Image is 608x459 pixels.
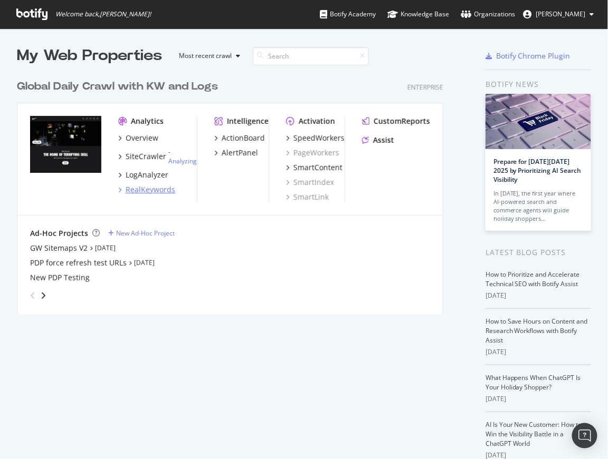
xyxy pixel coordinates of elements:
[26,287,40,304] div: angle-left
[493,157,582,184] a: Prepare for [DATE][DATE] 2025 by Prioritizing AI Search Visibility
[126,133,158,143] div: Overview
[222,148,258,158] div: AlertPanel
[407,83,443,92] div: Enterprise
[286,133,345,143] a: SpeedWorkers
[40,290,47,301] div: angle-right
[486,347,591,357] div: [DATE]
[461,9,515,19] div: Organizations
[515,6,603,23] button: [PERSON_NAME]
[118,148,197,165] a: SiteCrawler- Analyzing
[126,170,168,180] div: LogAnalyzer
[293,133,345,143] div: SpeedWorkers
[286,162,343,173] a: SmartContent
[108,229,175,238] a: New Ad-Hoc Project
[17,79,218,94] div: Global Daily Crawl with KW and Logs
[131,116,164,126] div: Analytics
[170,47,244,64] button: Most recent crawl
[253,47,369,65] input: Search
[536,9,586,18] span: Ben ZHang
[118,184,175,195] a: RealKeywords
[496,51,571,61] div: Botify Chrome Plugin
[486,51,571,61] a: Botify Chrome Plugin
[17,45,162,66] div: My Web Properties
[486,94,591,149] img: Prepare for Black Friday 2025 by Prioritizing AI Search Visibility
[118,133,158,143] a: Overview
[17,66,452,314] div: grid
[486,317,588,345] a: How to Save Hours on Content and Research Workflows with Botify Assist
[30,228,88,239] div: Ad-Hoc Projects
[373,135,394,145] div: Assist
[572,423,597,448] div: Open Intercom Messenger
[214,148,258,158] a: AlertPanel
[486,373,581,392] a: What Happens When ChatGPT Is Your Holiday Shopper?
[486,420,582,448] a: AI Is Your New Customer: How to Win the Visibility Battle in a ChatGPT World
[293,162,343,173] div: SmartContent
[179,53,232,59] div: Most recent crawl
[286,177,334,188] a: SmartIndex
[286,192,329,202] a: SmartLink
[126,151,166,162] div: SiteCrawler
[486,79,591,90] div: Botify news
[30,272,90,283] a: New PDP Testing
[30,116,101,173] img: nike.com
[222,133,265,143] div: ActionBoard
[17,79,222,94] a: Global Daily Crawl with KW and Logs
[362,135,394,145] a: Assist
[387,9,449,19] div: Knowledge Base
[286,148,339,158] a: PageWorkers
[214,133,265,143] a: ActionBoard
[168,148,197,165] div: -
[95,243,116,252] a: [DATE]
[299,116,335,126] div: Activation
[486,394,591,404] div: [DATE]
[362,116,430,126] a: CustomReports
[374,116,430,126] div: CustomReports
[493,189,583,223] div: In [DATE], the first year where AI-powered search and commerce agents will guide holiday shoppers…
[126,184,175,195] div: RealKeywords
[116,229,175,238] div: New Ad-Hoc Project
[30,243,88,253] a: GW Sitemaps V2
[30,258,127,268] a: PDP force refresh test URLs
[320,9,376,19] div: Botify Academy
[168,157,197,165] a: Analyzing
[55,10,151,18] span: Welcome back, [PERSON_NAME] !
[118,170,168,180] a: LogAnalyzer
[486,270,580,288] a: How to Prioritize and Accelerate Technical SEO with Botify Assist
[227,116,269,126] div: Intelligence
[486,291,591,300] div: [DATE]
[134,258,155,267] a: [DATE]
[486,247,591,258] div: Latest Blog Posts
